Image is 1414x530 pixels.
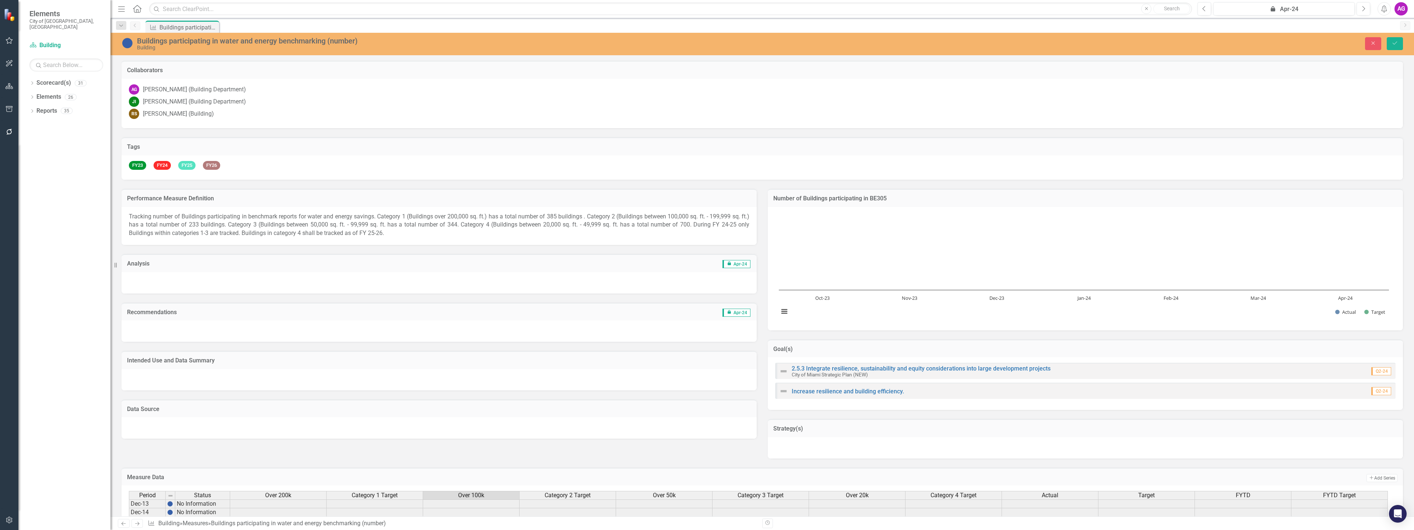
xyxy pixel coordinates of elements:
[773,346,1397,352] h3: Goal(s)
[127,144,1397,150] h3: Tags
[1364,309,1386,315] button: Show Target
[773,195,1397,202] h3: Number of Buildings participating in BE305
[158,520,180,527] a: Building
[989,295,1004,301] text: Dec-23
[653,492,676,499] span: Over 50k
[779,306,789,317] button: View chart menu, Chart
[458,492,484,499] span: Over 100k
[738,492,784,499] span: Category 3 Target
[129,96,139,107] div: JI
[203,161,220,170] span: FY26
[775,213,1393,323] svg: Interactive chart
[931,492,977,499] span: Category 4 Target
[137,37,856,45] div: Buildings participating in water and energy benchmarking (number)
[1371,387,1391,395] span: Q2-24
[154,161,171,170] span: FY24
[65,94,77,100] div: 26
[129,84,139,95] div: AG
[902,295,917,301] text: Nov-23
[1251,295,1266,301] text: Mar-24
[175,499,230,508] td: No Information
[129,161,146,170] span: FY23
[29,18,103,30] small: City of [GEOGRAPHIC_DATA], [GEOGRAPHIC_DATA]
[129,508,166,517] td: Dec-14
[159,23,217,32] div: Buildings participating in water and energy benchmarking (number)
[29,9,103,18] span: Elements
[1394,2,1408,15] button: AG
[127,474,819,481] h3: Measure Data
[36,79,71,87] a: Scorecard(s)
[194,492,211,499] span: Status
[722,260,750,268] span: Apr-24
[792,372,868,378] small: City of Miami Strategic Plan (NEW)
[183,520,208,527] a: Measures
[779,387,788,396] img: Not Defined
[129,499,166,508] td: Dec-13
[36,107,57,115] a: Reports
[149,3,1192,15] input: Search ClearPoint...
[167,509,173,515] img: BgCOk07PiH71IgAAAABJRU5ErkJggg==
[168,493,173,499] img: 8DAGhfEEPCf229AAAAAElFTkSuQmCC
[178,161,196,170] span: FY25
[779,367,788,376] img: Not Defined
[61,108,73,114] div: 35
[127,260,400,267] h3: Analysis
[143,98,246,106] div: [PERSON_NAME] (Building Department)
[1138,492,1155,499] span: Target
[75,80,87,86] div: 31
[792,365,1051,372] a: 2.5.3 Integrate resilience, sustainability and equity considerations into large development projects
[1077,295,1091,301] text: Jan-24
[545,492,591,499] span: Category 2 Target
[143,85,246,94] div: [PERSON_NAME] (Building Department)
[1371,367,1391,375] span: Q2-24
[1164,295,1179,301] text: Feb-24
[1216,5,1352,14] div: Apr-24
[148,519,757,528] div: » »
[1153,4,1190,14] button: Search
[129,109,139,119] div: RS
[1389,505,1407,523] div: Open Intercom Messenger
[1236,492,1251,499] span: FYTD
[1323,492,1356,499] span: FYTD Target
[265,492,291,499] span: Over 200k
[139,492,156,499] span: Period
[1335,309,1356,315] button: Show Actual
[1164,6,1180,11] span: Search
[211,520,386,527] div: Buildings participating in water and energy benchmarking (number)
[773,425,1397,432] h3: Strategy(s)
[1213,2,1355,15] button: Apr-24
[167,501,173,507] img: BgCOk07PiH71IgAAAABJRU5ErkJggg==
[1338,295,1353,301] text: Apr-24
[352,492,398,499] span: Category 1 Target
[4,8,17,21] img: ClearPoint Strategy
[129,213,749,238] p: Tracking number of Buildings participating in benchmark reports for water and energy savings. Cat...
[127,195,751,202] h3: Performance Measure Definition
[137,45,856,50] div: Building
[127,406,751,413] h3: Data Source
[36,93,61,101] a: Elements
[175,508,230,517] td: No Information
[143,110,214,118] div: [PERSON_NAME] (Building)
[722,309,750,317] span: Apr-24
[775,213,1396,323] div: Chart. Highcharts interactive chart.
[127,309,522,316] h3: Recommendations
[127,67,1397,74] h3: Collaborators
[127,357,751,364] h3: Intended Use and Data Summary
[29,41,103,50] a: Building
[122,37,133,49] img: No Information
[792,388,904,395] a: Increase resilience and building efficiency.
[1366,474,1397,482] button: Add Series
[846,492,869,499] span: Over 20k
[29,59,103,71] input: Search Below...
[815,295,830,301] text: Oct-23
[1042,492,1058,499] span: Actual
